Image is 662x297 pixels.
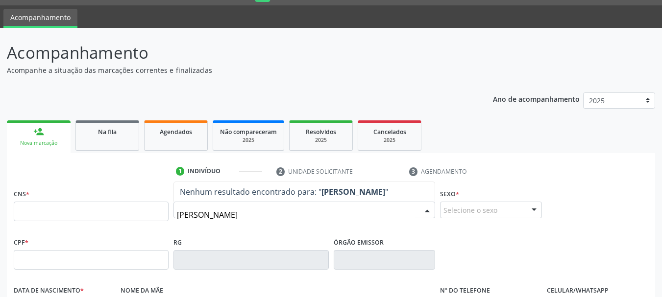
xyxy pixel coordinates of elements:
[14,186,29,202] label: CNS
[14,235,28,250] label: CPF
[14,139,64,147] div: Nova marcação
[176,167,185,176] div: 1
[188,167,221,176] div: Indivíduo
[443,205,497,215] span: Selecione o sexo
[493,92,580,105] p: Ano de acompanhamento
[373,128,406,136] span: Cancelados
[365,137,414,144] div: 2025
[220,137,277,144] div: 2025
[296,137,345,144] div: 2025
[7,65,461,75] p: Acompanhe a situação das marcações correntes e finalizadas
[7,41,461,65] p: Acompanhamento
[220,128,277,136] span: Não compareceram
[177,205,415,225] input: Busque pelo nome (ou informe CNS ou CPF ao lado)
[440,186,459,202] label: Sexo
[334,235,384,250] label: Órgão emissor
[180,186,388,197] span: Nenhum resultado encontrado para: " "
[3,9,77,28] a: Acompanhamento
[321,186,385,197] strong: [PERSON_NAME]
[306,128,336,136] span: Resolvidos
[98,128,117,136] span: Na fila
[173,235,182,250] label: RG
[160,128,192,136] span: Agendados
[33,126,44,137] div: person_add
